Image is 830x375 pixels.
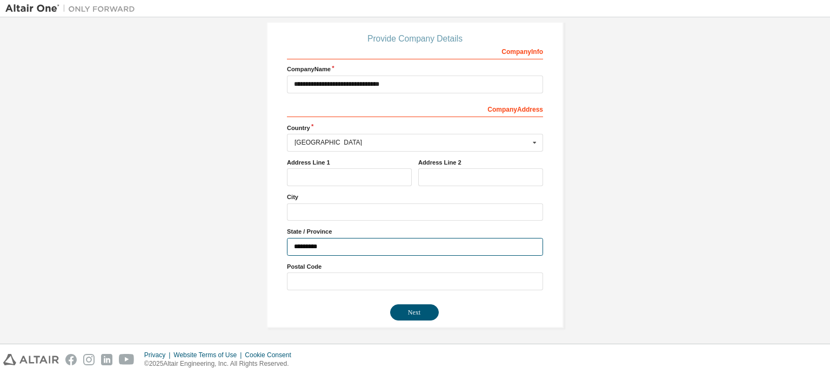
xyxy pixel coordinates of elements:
label: Address Line 2 [418,158,543,167]
img: altair_logo.svg [3,354,59,365]
div: Website Terms of Use [173,351,245,359]
label: Company Name [287,65,543,73]
img: Altair One [5,3,140,14]
img: instagram.svg [83,354,95,365]
img: youtube.svg [119,354,135,365]
button: Next [390,304,439,321]
label: City [287,193,543,201]
label: Country [287,124,543,132]
label: State / Province [287,227,543,236]
label: Address Line 1 [287,158,412,167]
img: facebook.svg [65,354,77,365]
p: © 2025 Altair Engineering, Inc. All Rights Reserved. [144,359,298,369]
label: Postal Code [287,262,543,271]
div: [GEOGRAPHIC_DATA] [294,139,530,146]
div: Privacy [144,351,173,359]
img: linkedin.svg [101,354,112,365]
div: Company Address [287,100,543,117]
div: Company Info [287,42,543,59]
div: Cookie Consent [245,351,297,359]
div: Provide Company Details [287,36,543,42]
